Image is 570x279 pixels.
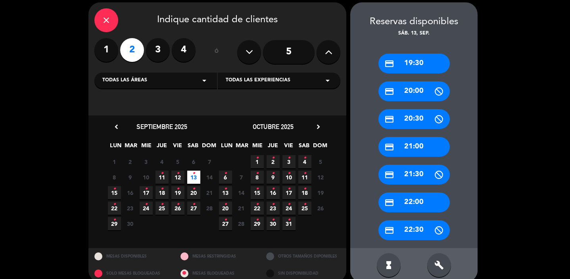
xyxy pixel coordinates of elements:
span: 20 [187,186,200,199]
span: 31 [282,217,296,230]
span: septiembre 2025 [136,123,187,131]
i: • [303,152,306,164]
span: MAR [125,141,138,154]
i: credit_card [384,170,394,180]
span: 10 [282,171,296,184]
div: MESAS RESTRINGIDAS [175,248,261,265]
i: • [161,167,163,180]
i: • [303,198,306,211]
i: • [272,167,274,180]
span: 22 [108,202,121,215]
div: 19:30 [378,54,450,73]
span: 4 [155,155,169,168]
span: 5 [314,155,327,168]
span: 1 [108,155,121,168]
i: chevron_right [314,123,322,131]
span: 3 [140,155,153,168]
span: 15 [251,186,264,199]
span: 21 [235,202,248,215]
i: • [272,183,274,195]
span: JUE [267,141,280,154]
div: Reservas disponibles [350,14,478,30]
span: SAB [297,141,311,154]
div: ó [203,38,229,66]
span: 17 [140,186,153,199]
i: • [288,198,290,211]
span: 24 [140,202,153,215]
i: • [272,214,274,226]
i: • [113,198,116,211]
div: Indique cantidad de clientes [94,8,340,32]
i: • [256,198,259,211]
i: • [272,198,274,211]
span: 28 [203,202,216,215]
i: • [256,167,259,180]
i: credit_card [384,114,394,124]
i: • [256,183,259,195]
span: 11 [155,171,169,184]
i: • [145,183,148,195]
span: 8 [108,171,121,184]
span: 22 [251,202,264,215]
span: 26 [171,202,184,215]
span: octubre 2025 [253,123,294,131]
i: • [177,183,179,195]
span: 24 [282,202,296,215]
i: credit_card [384,87,394,96]
label: 2 [120,38,144,62]
i: • [192,198,195,211]
span: 27 [219,217,232,230]
span: 23 [124,202,137,215]
span: 28 [235,217,248,230]
span: 18 [155,186,169,199]
span: LUN [220,141,233,154]
span: 13 [219,186,232,199]
span: 2 [267,155,280,168]
i: • [288,167,290,180]
span: 19 [314,186,327,199]
i: • [303,167,306,180]
i: • [224,214,227,226]
span: 30 [267,217,280,230]
i: build [434,260,444,270]
span: 1 [251,155,264,168]
span: 29 [251,217,264,230]
i: • [224,183,227,195]
label: 4 [172,38,196,62]
span: 14 [235,186,248,199]
span: 27 [187,202,200,215]
span: 9 [267,171,280,184]
div: sáb. 13, sep. [350,30,478,38]
span: Todas las experiencias [226,77,290,85]
div: OTROS TAMAÑOS DIPONIBLES [260,248,346,265]
span: 15 [108,186,121,199]
span: MAR [236,141,249,154]
span: 17 [282,186,296,199]
div: 20:00 [378,81,450,101]
i: credit_card [384,198,394,208]
span: 5 [171,155,184,168]
i: • [224,167,227,180]
span: MIE [140,141,153,154]
div: MESAS DISPONIBLES [88,248,175,265]
span: 29 [108,217,121,230]
i: arrow_drop_down [323,76,332,85]
span: 26 [314,202,327,215]
span: 6 [187,155,200,168]
i: credit_card [384,59,394,69]
i: credit_card [384,142,394,152]
i: • [256,152,259,164]
span: 7 [235,171,248,184]
span: DOM [313,141,326,154]
span: 16 [124,186,137,199]
i: • [224,198,227,211]
i: • [303,183,306,195]
span: 21 [203,186,216,199]
div: 21:00 [378,137,450,157]
i: • [145,198,148,211]
i: • [113,183,116,195]
i: • [113,214,116,226]
span: 10 [140,171,153,184]
span: 6 [219,171,232,184]
i: chevron_left [112,123,121,131]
